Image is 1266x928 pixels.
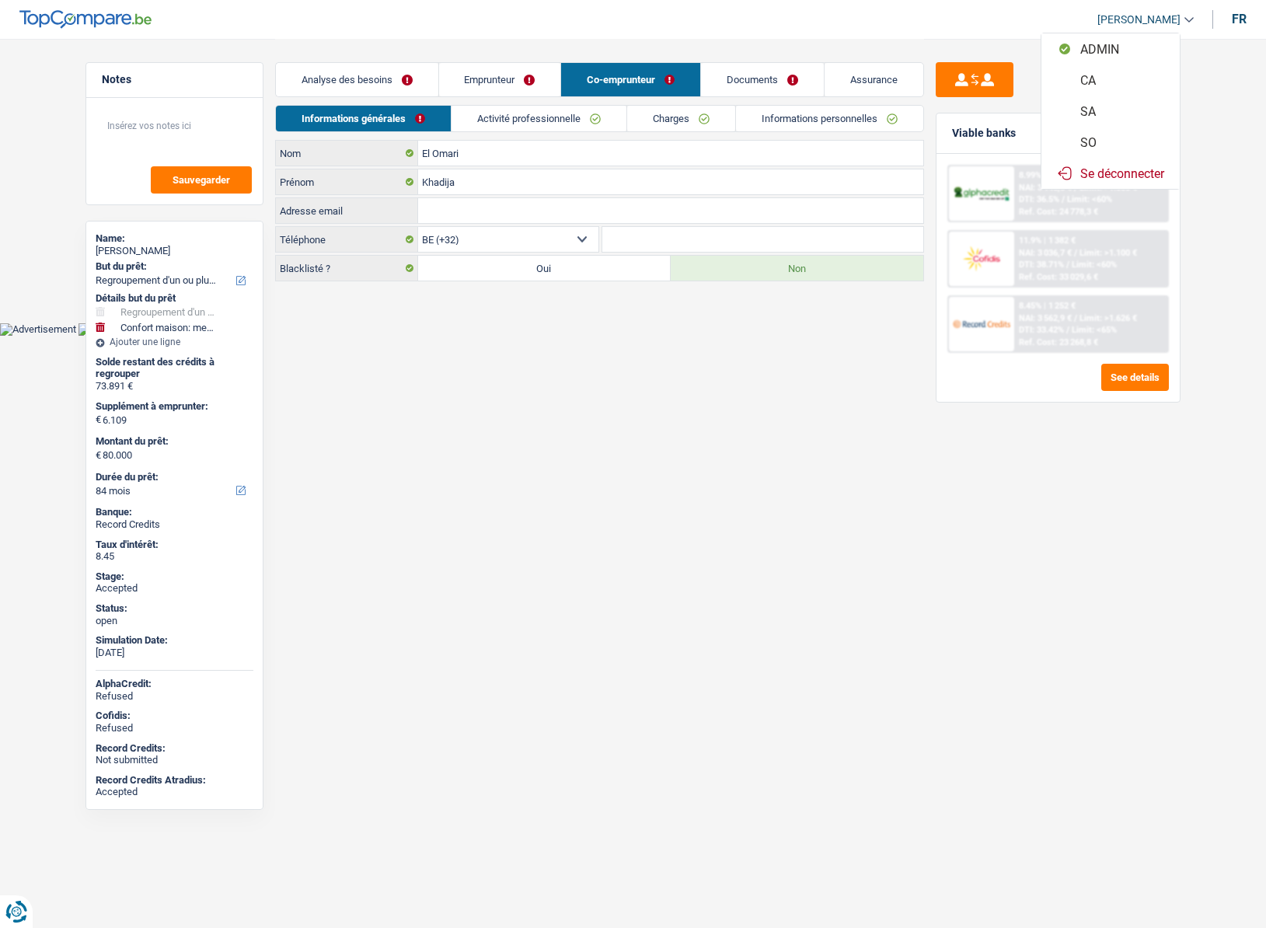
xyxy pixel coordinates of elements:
[1019,337,1098,347] div: Ref. Cost: 23 268,8 €
[96,647,253,659] div: [DATE]
[439,63,561,96] a: Emprunteur
[1041,65,1180,96] button: CA
[96,634,253,647] div: Simulation Date:
[671,256,923,281] label: Non
[96,337,253,347] div: Ajouter une ligne
[96,356,253,380] div: Solde restant des crédits à regrouper
[96,539,253,551] div: Taux d'intérêt:
[276,227,418,252] label: Téléphone
[825,63,923,96] a: Assurance
[96,615,253,627] div: open
[96,602,253,615] div: Status:
[952,127,1016,140] div: Viable banks
[627,106,735,131] a: Charges
[1019,313,1072,323] span: NAI: 3 562,9 €
[1019,235,1076,246] div: 11.9% | 1 382 €
[418,256,671,281] label: Oui
[953,185,1010,203] img: AlphaCredit
[96,754,253,766] div: Not submitted
[1066,260,1069,270] span: /
[173,175,230,185] span: Sauvegarder
[953,244,1010,273] img: Cofidis
[1067,194,1112,204] span: Limit: <60%
[1066,325,1069,335] span: /
[1062,194,1065,204] span: /
[1019,325,1064,335] span: DTI: 33.42%
[102,73,247,86] h5: Notes
[96,380,253,392] div: 73.891 €
[96,582,253,595] div: Accepted
[276,198,418,223] label: Adresse email
[1101,364,1169,391] button: See details
[96,506,253,518] div: Banque:
[96,774,253,787] div: Record Credits Atradius:
[953,309,1010,338] img: Record Credits
[276,141,418,166] label: Nom
[1074,313,1077,323] span: /
[19,10,152,29] img: TopCompare Logo
[1019,170,1076,180] div: 8.99% | 1 273 €
[96,678,253,690] div: AlphaCredit:
[1041,158,1180,189] button: Se déconnecter
[151,166,252,194] button: Sauvegarder
[276,63,438,96] a: Analyse des besoins
[96,742,253,755] div: Record Credits:
[96,710,253,722] div: Cofidis:
[96,570,253,583] div: Stage:
[96,786,253,798] div: Accepted
[1041,96,1180,127] button: SA
[276,169,418,194] label: Prénom
[1019,207,1098,217] div: Ref. Cost: 24 778,3 €
[1232,12,1247,26] div: fr
[1019,301,1076,311] div: 8.45% | 1 252 €
[452,106,626,131] a: Activité professionnelle
[1079,313,1137,323] span: Limit: >1.626 €
[1019,183,1072,193] span: NAI: 3 146,5 €
[1072,260,1117,270] span: Limit: <60%
[1019,260,1064,270] span: DTI: 38.71%
[1079,248,1137,258] span: Limit: >1.100 €
[276,256,418,281] label: Blacklisté ?
[96,292,253,305] div: Détails but du prêt
[276,106,451,131] a: Informations générales
[701,63,824,96] a: Documents
[602,227,923,252] input: 401020304
[1019,248,1072,258] span: NAI: 3 036,7 €
[96,550,253,563] div: 8.45
[96,471,250,483] label: Durée du prêt:
[1097,13,1181,26] span: [PERSON_NAME]
[96,518,253,531] div: Record Credits
[1019,272,1098,282] div: Ref. Cost: 33 029,6 €
[1041,127,1180,158] button: SO
[736,106,923,131] a: Informations personnelles
[1074,248,1077,258] span: /
[96,722,253,734] div: Refused
[96,232,253,245] div: Name:
[96,245,253,257] div: [PERSON_NAME]
[1041,33,1180,65] button: ADMIN
[96,413,101,426] span: €
[1019,194,1059,204] span: DTI: 36.5%
[96,260,250,273] label: But du prêt:
[96,435,250,448] label: Montant du prêt:
[96,690,253,703] div: Refused
[1041,33,1181,190] ul: [PERSON_NAME]
[96,449,101,462] span: €
[96,400,250,413] label: Supplément à emprunter:
[561,63,700,96] a: Co-emprunteur
[1072,325,1117,335] span: Limit: <65%
[1085,7,1194,33] a: [PERSON_NAME]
